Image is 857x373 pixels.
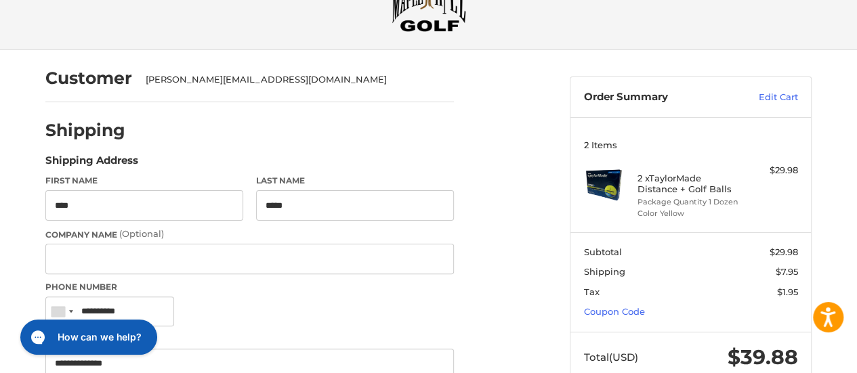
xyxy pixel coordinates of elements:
[45,227,454,241] label: Company Name
[728,345,798,370] span: $39.88
[45,153,138,175] legend: Shipping Address
[584,351,638,364] span: Total (USD)
[14,315,161,359] iframe: Gorgias live chat messenger
[770,246,798,257] span: $29.98
[637,208,741,219] li: Color Yellow
[637,196,741,208] li: Package Quantity 1 Dozen
[776,266,798,277] span: $7.95
[256,175,454,187] label: Last Name
[45,120,125,141] h2: Shipping
[584,139,798,150] h3: 2 Items
[45,175,243,187] label: First Name
[730,91,798,104] a: Edit Cart
[584,286,600,297] span: Tax
[584,266,625,277] span: Shipping
[45,333,454,345] label: Address
[584,246,622,257] span: Subtotal
[45,68,132,89] h2: Customer
[637,173,741,195] h4: 2 x TaylorMade Distance + Golf Balls
[45,281,454,293] label: Phone Number
[119,228,164,239] small: (Optional)
[584,306,645,317] a: Coupon Code
[745,164,798,177] div: $29.98
[146,73,441,87] div: [PERSON_NAME][EMAIL_ADDRESS][DOMAIN_NAME]
[777,286,798,297] span: $1.95
[584,91,730,104] h3: Order Summary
